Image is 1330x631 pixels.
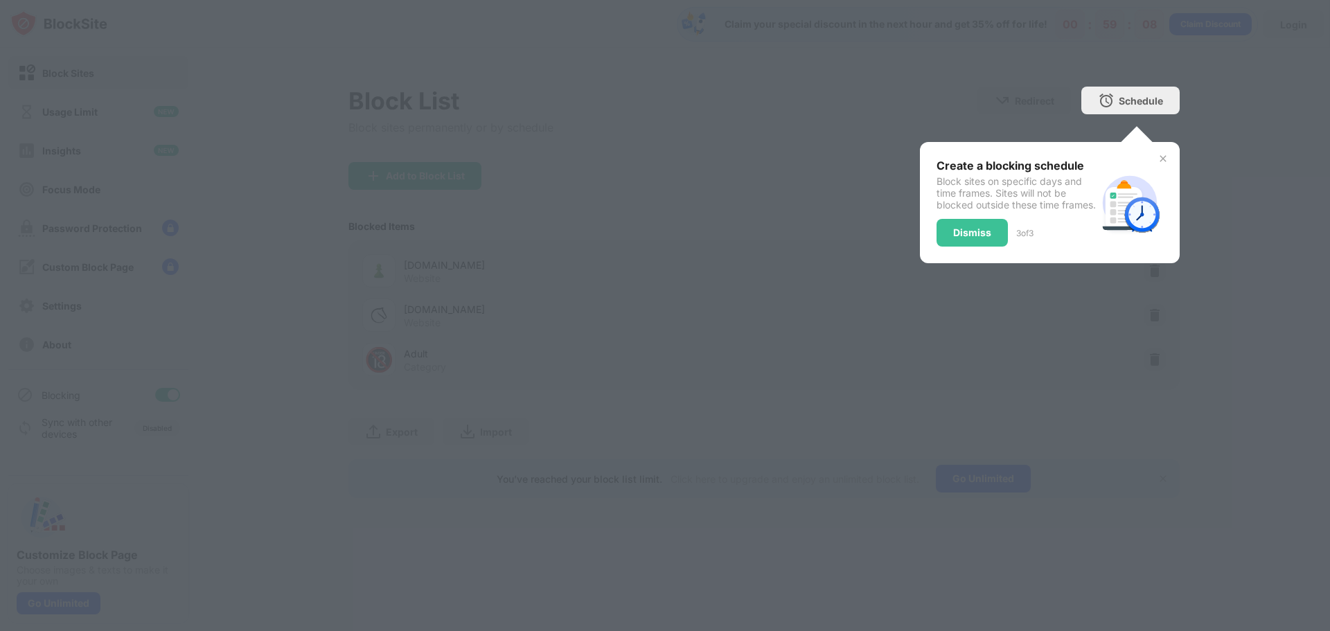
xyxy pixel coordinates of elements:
div: Block sites on specific days and time frames. Sites will not be blocked outside these time frames. [937,175,1097,211]
div: Dismiss [953,227,991,238]
div: Create a blocking schedule [937,159,1097,172]
div: 3 of 3 [1016,228,1034,238]
img: schedule.svg [1097,170,1163,236]
div: Schedule [1119,95,1163,107]
img: x-button.svg [1158,153,1169,164]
